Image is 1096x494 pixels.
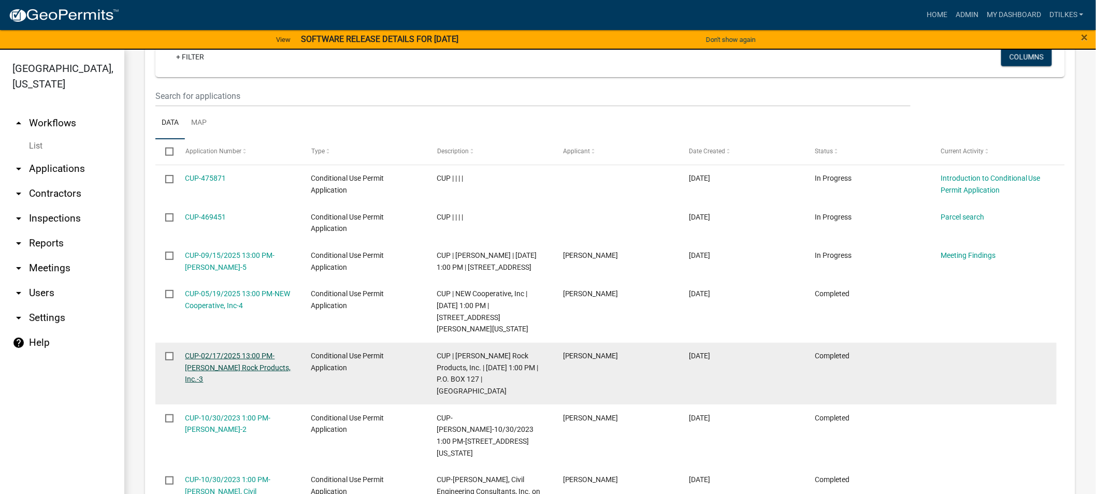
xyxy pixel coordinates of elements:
[941,148,984,155] span: Current Activity
[168,48,212,66] a: + Filter
[12,262,25,274] i: arrow_drop_down
[155,139,175,164] datatable-header-cell: Select
[185,174,226,182] a: CUP-475871
[815,475,849,484] span: Completed
[563,475,618,484] span: Martin
[553,139,679,164] datatable-header-cell: Applicant
[12,312,25,324] i: arrow_drop_down
[805,139,931,164] datatable-header-cell: Status
[311,289,384,310] span: Conditional Use Permit Application
[689,414,710,422] span: 10/07/2023
[1045,5,1088,25] a: dtilkes
[1081,31,1088,43] button: Close
[563,289,618,298] span: Jeff Marsh
[689,251,710,259] span: 08/18/2025
[12,237,25,250] i: arrow_drop_down
[815,148,833,155] span: Status
[815,251,852,259] span: In Progress
[12,187,25,200] i: arrow_drop_down
[311,174,384,194] span: Conditional Use Permit Application
[437,251,537,271] span: CUP | Nicole Pahl | 09/15/2025 1:00 PM | 1601 Utica Avenue South | St. Louis Park, MN 55416
[815,289,849,298] span: Completed
[563,148,590,155] span: Applicant
[311,251,384,271] span: Conditional Use Permit Application
[1001,48,1052,66] button: Columns
[437,213,464,221] span: CUP | | | |
[311,352,384,372] span: Conditional Use Permit Application
[702,31,760,48] button: Don't show again
[185,107,213,140] a: Map
[563,414,618,422] span: Eric Wilson
[689,174,710,182] span: 09/09/2025
[689,213,710,221] span: 08/26/2025
[311,213,384,233] span: Conditional Use Permit Application
[815,174,852,182] span: In Progress
[175,139,301,164] datatable-header-cell: Application Number
[12,212,25,225] i: arrow_drop_down
[951,5,983,25] a: Admin
[427,139,553,164] datatable-header-cell: Description
[689,289,710,298] span: 04/10/2025
[301,34,458,44] strong: SOFTWARE RELEASE DETAILS FOR [DATE]
[185,213,226,221] a: CUP-469451
[689,475,710,484] span: 09/27/2023
[185,148,242,155] span: Application Number
[815,213,852,221] span: In Progress
[983,5,1045,25] a: My Dashboard
[931,139,1057,164] datatable-header-cell: Current Activity
[1081,30,1088,45] span: ×
[563,352,618,360] span: RONALD D FADNESS
[941,251,996,259] a: Meeting Findings
[922,5,951,25] a: Home
[12,287,25,299] i: arrow_drop_down
[689,148,725,155] span: Date Created
[12,163,25,175] i: arrow_drop_down
[12,337,25,349] i: help
[941,213,984,221] a: Parcel search
[815,414,849,422] span: Completed
[437,148,469,155] span: Description
[437,289,529,333] span: CUP | NEW Cooperative, Inc | 05/19/2025 1:00 PM | 1389 WRIGHT AVE | Rowan, Iowa 50470
[437,174,464,182] span: CUP | | | |
[185,414,271,434] a: CUP-10/30/2023 1:00 PM-[PERSON_NAME]-2
[941,174,1041,194] a: Introduction to Conditional Use Permit Application
[185,352,291,384] a: CUP-02/17/2025 13:00 PM-[PERSON_NAME] Rock Products, Inc.-3
[12,117,25,129] i: arrow_drop_up
[437,414,534,457] span: CUP-Eric Wilson-10/30/2023 1:00 PM-2160 DOGWOOD AVE-Alexander, Iowa 50420
[301,139,427,164] datatable-header-cell: Type
[272,31,295,48] a: View
[185,289,291,310] a: CUP-05/19/2025 13:00 PM-NEW Cooperative, Inc-4
[311,414,384,434] span: Conditional Use Permit Application
[155,85,911,107] input: Search for applications
[679,139,805,164] datatable-header-cell: Date Created
[815,352,849,360] span: Completed
[437,352,539,395] span: CUP | Bruening Rock Products, Inc. | 02/17/2025 1:00 PM | P.O. BOX 127 | Decorah, IA 52101
[563,251,618,259] span: Nicole Pahl
[185,251,275,271] a: CUP-09/15/2025 13:00 PM-[PERSON_NAME]-5
[155,107,185,140] a: Data
[689,352,710,360] span: 01/15/2025
[311,148,325,155] span: Type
